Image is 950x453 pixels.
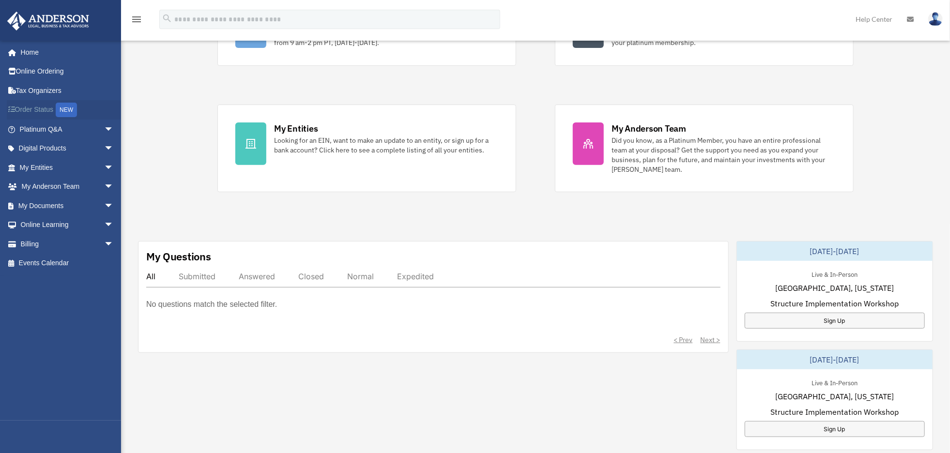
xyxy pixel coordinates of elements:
a: Online Ordering [7,62,128,81]
span: arrow_drop_down [104,139,123,159]
span: arrow_drop_down [104,120,123,139]
div: [DATE]-[DATE] [737,350,933,369]
a: Platinum Q&Aarrow_drop_down [7,120,128,139]
div: Submitted [179,272,215,281]
div: All [146,272,155,281]
div: My Entities [274,122,318,135]
i: search [162,13,172,24]
span: arrow_drop_down [104,158,123,178]
img: User Pic [928,12,943,26]
a: Digital Productsarrow_drop_down [7,139,128,158]
div: Did you know, as a Platinum Member, you have an entire professional team at your disposal? Get th... [612,136,836,174]
a: Online Learningarrow_drop_down [7,215,128,235]
div: [DATE]-[DATE] [737,242,933,261]
div: Live & In-Person [804,269,865,279]
span: Structure Implementation Workshop [770,406,899,418]
span: Structure Implementation Workshop [770,298,899,309]
a: My Entitiesarrow_drop_down [7,158,128,177]
div: Expedited [397,272,434,281]
div: Answered [239,272,275,281]
a: Sign Up [745,313,925,329]
div: Closed [298,272,324,281]
span: arrow_drop_down [104,177,123,197]
p: No questions match the selected filter. [146,298,277,311]
a: My Documentsarrow_drop_down [7,196,128,215]
a: My Anderson Teamarrow_drop_down [7,177,128,196]
a: My Entities Looking for an EIN, want to make an update to an entity, or sign up for a bank accoun... [217,105,516,192]
span: [GEOGRAPHIC_DATA], [US_STATE] [775,282,894,294]
div: NEW [56,103,77,117]
a: My Anderson Team Did you know, as a Platinum Member, you have an entire professional team at your... [555,105,854,192]
div: My Anderson Team [612,122,686,135]
div: Normal [347,272,374,281]
div: Looking for an EIN, want to make an update to an entity, or sign up for a bank account? Click her... [274,136,498,155]
a: Billingarrow_drop_down [7,234,128,254]
a: Order StatusNEW [7,100,128,120]
a: Sign Up [745,421,925,437]
div: My Questions [146,249,211,264]
span: arrow_drop_down [104,215,123,235]
a: Events Calendar [7,254,128,273]
a: Home [7,43,123,62]
a: menu [131,17,142,25]
span: arrow_drop_down [104,234,123,254]
img: Anderson Advisors Platinum Portal [4,12,92,30]
span: [GEOGRAPHIC_DATA], [US_STATE] [775,391,894,402]
a: Tax Organizers [7,81,128,100]
div: Live & In-Person [804,377,865,387]
i: menu [131,14,142,25]
span: arrow_drop_down [104,196,123,216]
